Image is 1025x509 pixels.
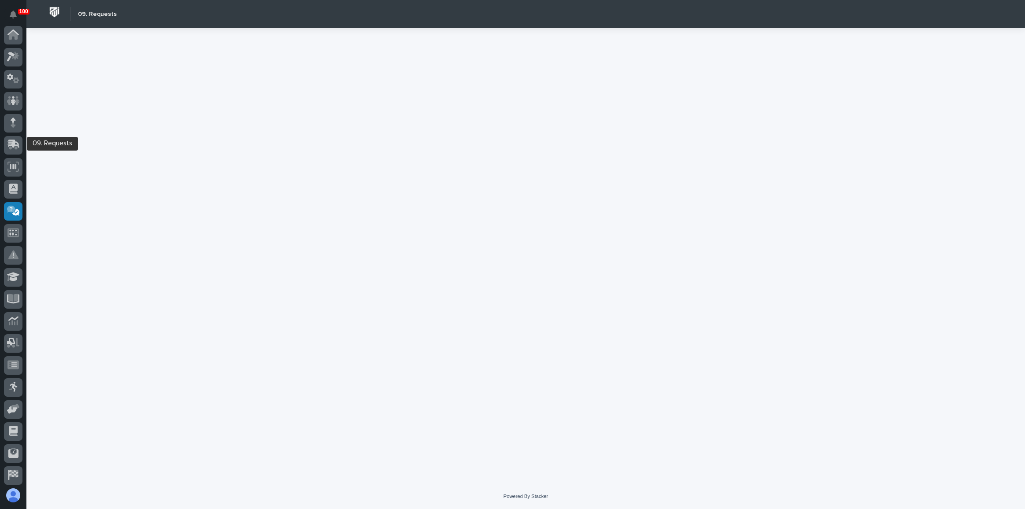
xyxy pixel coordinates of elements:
[4,486,22,505] button: users-avatar
[46,4,63,20] img: Workspace Logo
[4,5,22,24] button: Notifications
[19,8,28,15] p: 100
[11,11,22,25] div: Notifications100
[78,11,117,18] h2: 09. Requests
[503,494,548,499] a: Powered By Stacker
